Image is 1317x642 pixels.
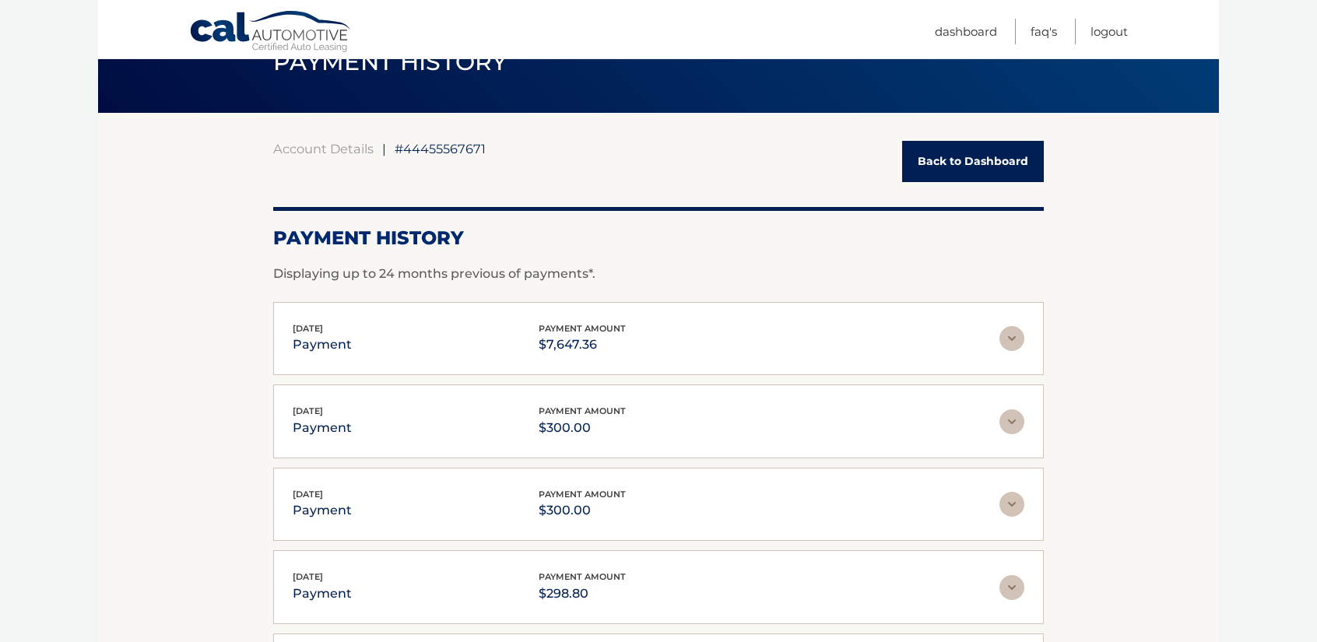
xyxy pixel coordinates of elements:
span: [DATE] [293,323,323,334]
img: accordion-rest.svg [999,575,1024,600]
span: | [382,141,386,156]
a: Dashboard [935,19,997,44]
span: payment amount [539,571,626,582]
span: PAYMENT HISTORY [273,47,507,76]
span: #44455567671 [395,141,486,156]
a: Cal Automotive [189,10,353,55]
img: accordion-rest.svg [999,409,1024,434]
p: $300.00 [539,500,626,521]
p: payment [293,334,352,356]
a: FAQ's [1031,19,1057,44]
a: Logout [1090,19,1128,44]
h2: Payment History [273,226,1044,250]
a: Back to Dashboard [902,141,1044,182]
p: $300.00 [539,417,626,439]
span: [DATE] [293,571,323,582]
p: Displaying up to 24 months previous of payments*. [273,265,1044,283]
p: payment [293,500,352,521]
img: accordion-rest.svg [999,326,1024,351]
img: accordion-rest.svg [999,492,1024,517]
span: [DATE] [293,405,323,416]
p: $7,647.36 [539,334,626,356]
a: Account Details [273,141,374,156]
span: [DATE] [293,489,323,500]
p: payment [293,583,352,605]
p: payment [293,417,352,439]
span: payment amount [539,323,626,334]
p: $298.80 [539,583,626,605]
span: payment amount [539,489,626,500]
span: payment amount [539,405,626,416]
